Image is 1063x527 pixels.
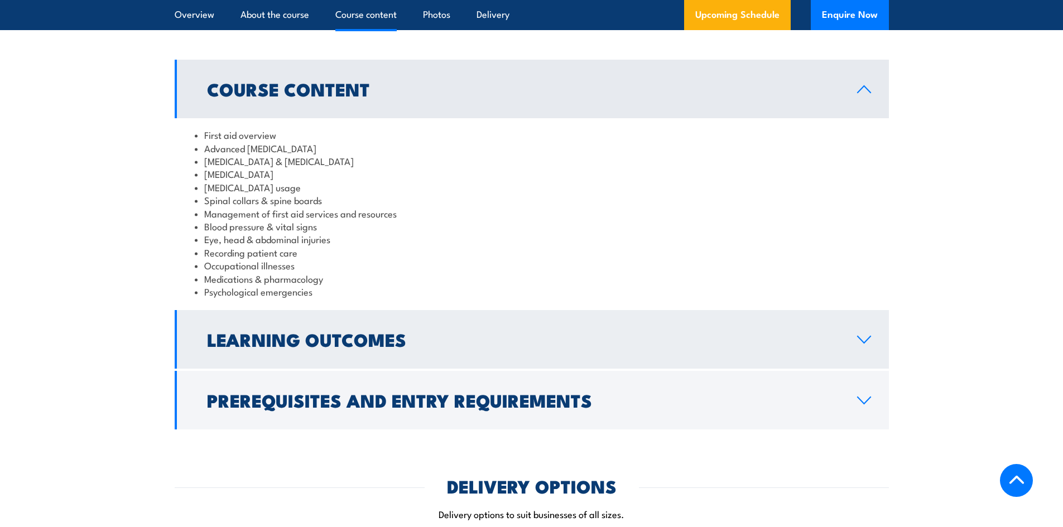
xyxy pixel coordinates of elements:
[175,507,889,520] p: Delivery options to suit businesses of all sizes.
[195,207,869,220] li: Management of first aid services and resources
[447,478,617,494] h2: DELIVERY OPTIONS
[195,167,869,180] li: [MEDICAL_DATA]
[207,331,839,347] h2: Learning Outcomes
[195,181,869,194] li: [MEDICAL_DATA] usage
[195,259,869,272] li: Occupational illnesses
[195,154,869,167] li: [MEDICAL_DATA] & [MEDICAL_DATA]
[207,81,839,96] h2: Course Content
[195,220,869,233] li: Blood pressure & vital signs
[195,128,869,141] li: First aid overview
[175,371,889,429] a: Prerequisites and Entry Requirements
[175,310,889,369] a: Learning Outcomes
[195,246,869,259] li: Recording patient care
[195,285,869,298] li: Psychological emergencies
[195,194,869,206] li: Spinal collars & spine boards
[195,142,869,154] li: Advanced [MEDICAL_DATA]
[195,272,869,285] li: Medications & pharmacology
[175,60,889,118] a: Course Content
[195,233,869,245] li: Eye, head & abdominal injuries
[207,392,839,408] h2: Prerequisites and Entry Requirements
